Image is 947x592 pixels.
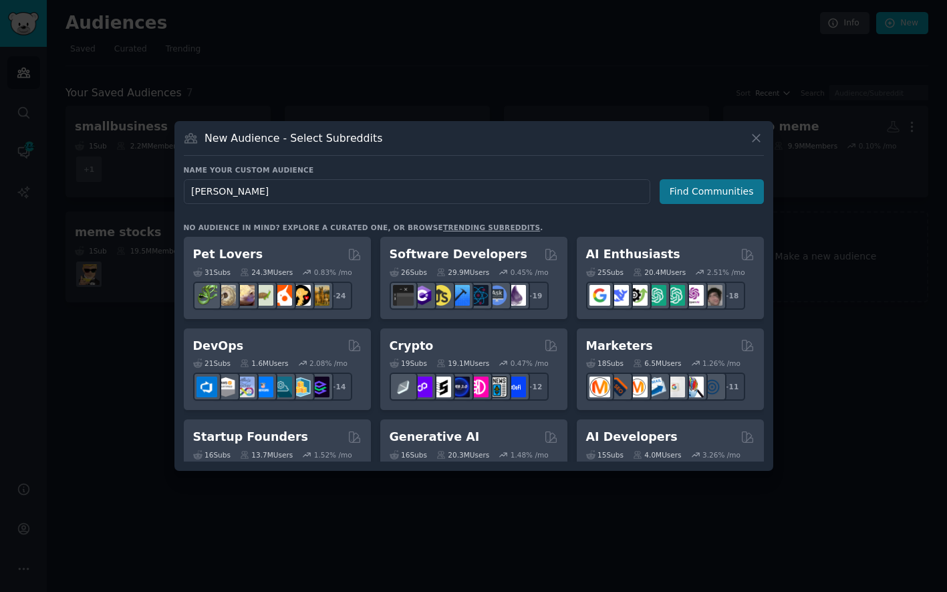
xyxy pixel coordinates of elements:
[184,223,543,232] div: No audience in mind? Explore a curated one, or browse .
[702,450,740,460] div: 3.26 % /mo
[193,246,263,263] h2: Pet Lovers
[633,359,682,368] div: 6.5M Users
[205,131,382,145] h3: New Audience - Select Subreddits
[193,429,308,446] h2: Startup Founders
[390,359,427,368] div: 19 Sub s
[589,377,610,397] img: content_marketing
[393,377,414,397] img: ethfinance
[240,268,293,277] div: 24.3M Users
[390,338,434,355] h2: Crypto
[511,268,549,277] div: 0.45 % /mo
[468,377,489,397] img: defiblockchain
[436,450,489,460] div: 20.3M Users
[586,450,624,460] div: 15 Sub s
[390,268,427,277] div: 26 Sub s
[468,285,489,306] img: reactnative
[664,285,685,306] img: chatgpt_prompts_
[309,359,348,368] div: 2.08 % /mo
[521,373,549,401] div: + 12
[646,377,666,397] img: Emailmarketing
[240,450,293,460] div: 13.7M Users
[430,377,451,397] img: ethstaker
[487,377,507,397] img: CryptoNews
[309,377,329,397] img: PlatformEngineers
[240,359,289,368] div: 1.6M Users
[660,179,764,204] button: Find Communities
[253,377,273,397] img: DevOpsLinks
[505,377,526,397] img: defi_
[717,282,745,310] div: + 18
[193,268,231,277] div: 31 Sub s
[608,377,629,397] img: bigseo
[449,377,470,397] img: web3
[511,359,549,368] div: 0.47 % /mo
[193,450,231,460] div: 16 Sub s
[196,285,217,306] img: herpetology
[627,285,648,306] img: AItoolsCatalog
[193,338,244,355] h2: DevOps
[443,223,540,231] a: trending subreddits
[393,285,414,306] img: software
[290,285,311,306] img: PetAdvice
[683,377,704,397] img: MarketingResearch
[324,373,352,401] div: + 14
[717,373,745,401] div: + 11
[412,285,432,306] img: csharp
[586,338,653,355] h2: Marketers
[521,282,549,310] div: + 19
[290,377,311,397] img: aws_cdk
[646,285,666,306] img: chatgpt_promptDesign
[586,246,680,263] h2: AI Enthusiasts
[390,246,527,263] h2: Software Developers
[271,285,292,306] img: cockatiel
[314,268,352,277] div: 0.83 % /mo
[627,377,648,397] img: AskMarketing
[589,285,610,306] img: GoogleGeminiAI
[309,285,329,306] img: dogbreed
[702,359,740,368] div: 1.26 % /mo
[436,268,489,277] div: 29.9M Users
[412,377,432,397] img: 0xPolygon
[702,285,722,306] img: ArtificalIntelligence
[633,450,682,460] div: 4.0M Users
[193,359,231,368] div: 21 Sub s
[215,377,236,397] img: AWS_Certified_Experts
[184,179,650,204] input: Pick a short name, like "Digital Marketers" or "Movie-Goers"
[633,268,686,277] div: 20.4M Users
[390,450,427,460] div: 16 Sub s
[253,285,273,306] img: turtle
[436,359,489,368] div: 19.1M Users
[184,165,764,175] h3: Name your custom audience
[430,285,451,306] img: learnjavascript
[586,268,624,277] div: 25 Sub s
[702,377,722,397] img: OnlineMarketing
[449,285,470,306] img: iOSProgramming
[586,359,624,368] div: 18 Sub s
[234,377,255,397] img: Docker_DevOps
[390,429,480,446] h2: Generative AI
[234,285,255,306] img: leopardgeckos
[707,268,745,277] div: 2.51 % /mo
[664,377,685,397] img: googleads
[215,285,236,306] img: ballpython
[683,285,704,306] img: OpenAIDev
[608,285,629,306] img: DeepSeek
[196,377,217,397] img: azuredevops
[324,282,352,310] div: + 24
[271,377,292,397] img: platformengineering
[586,429,678,446] h2: AI Developers
[314,450,352,460] div: 1.52 % /mo
[505,285,526,306] img: elixir
[487,285,507,306] img: AskComputerScience
[511,450,549,460] div: 1.48 % /mo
